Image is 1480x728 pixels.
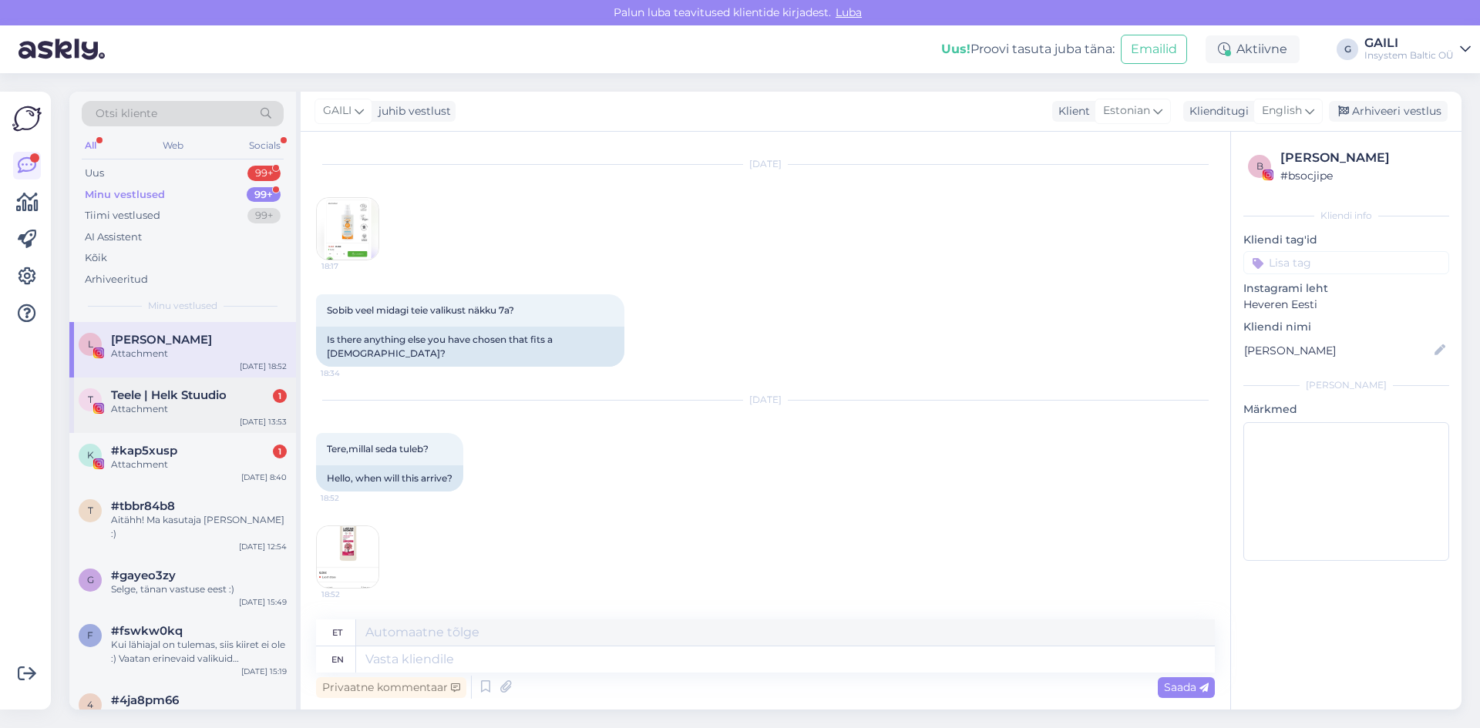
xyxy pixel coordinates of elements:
div: 99+ [247,208,281,223]
div: Web [160,136,187,156]
span: 4 [87,699,93,710]
span: L [88,338,93,350]
span: Sobib veel midagi teie valikust näkku 7a? [327,304,514,316]
a: GAILIInsystem Baltic OÜ [1364,37,1471,62]
span: b [1256,160,1263,172]
div: Insystem Baltic OÜ [1364,49,1454,62]
div: G [1337,39,1358,60]
p: Märkmed [1243,401,1449,418]
span: 18:52 [321,492,378,504]
div: [DATE] 18:52 [240,361,287,372]
span: Luba [831,5,866,19]
span: k [87,449,94,461]
span: Saada [1164,680,1209,694]
div: Arhiveeri vestlus [1329,101,1448,122]
div: Aktiivne [1206,35,1300,63]
span: #4ja8pm66 [111,693,179,707]
div: Uus [85,166,104,181]
div: Arhiveeritud [85,272,148,287]
span: t [88,505,93,516]
div: Privaatne kommentaar [316,677,466,698]
div: Kõik [85,250,107,266]
button: Emailid [1121,35,1187,64]
div: Socials [246,136,284,156]
div: Hello, when will this arrive? [316,465,463,491]
div: GAILI [1364,37,1454,49]
div: [DATE] 12:54 [239,541,287,552]
input: Lisa tag [1243,251,1449,274]
div: juhib vestlust [372,103,451,119]
span: Estonian [1103,102,1150,119]
div: Is there anything else you have chosen that fits a [DEMOGRAPHIC_DATA]? [316,327,624,367]
div: [DATE] 13:53 [240,416,287,428]
div: [DATE] 15:49 [239,596,287,608]
div: [DATE] [316,157,1215,171]
span: 18:34 [321,367,378,379]
div: Attachment [111,347,287,361]
div: Proovi tasuta juba täna: [941,40,1115,59]
span: English [1262,102,1302,119]
span: Lea Ilves [111,333,212,347]
span: g [87,574,94,585]
div: Kliendi info [1243,209,1449,223]
span: #tbbr84b8 [111,499,175,513]
div: 1 [273,445,287,458]
span: 18:52 [321,589,379,600]
div: Klienditugi [1183,103,1249,119]
span: GAILI [323,102,351,119]
img: Askly Logo [12,104,42,133]
img: Attachment [317,198,378,260]
span: Otsi kliente [96,106,157,122]
span: T [88,394,93,405]
div: Attachment [111,458,287,471]
div: All [82,136,99,156]
img: Attachment [317,526,378,588]
span: Teele | Helk Stuudio [111,388,227,402]
div: 99+ [247,187,281,203]
div: Attachment [111,402,287,416]
span: Tere,millal seda tuleb? [327,443,429,455]
span: 18:17 [321,260,379,272]
div: Klient [1052,103,1090,119]
p: Kliendi nimi [1243,319,1449,335]
div: AI Assistent [85,230,142,245]
p: Kliendi tag'id [1243,232,1449,248]
b: Uus! [941,42,970,56]
div: et [332,619,342,646]
p: Heveren Eesti [1243,297,1449,313]
div: [DATE] 15:19 [241,666,287,677]
input: Lisa nimi [1244,342,1431,359]
span: f [87,629,93,641]
div: [PERSON_NAME] [1280,149,1445,167]
div: Tiimi vestlused [85,208,160,223]
div: [DATE] [316,393,1215,407]
span: #gayeo3zy [111,569,176,582]
div: Selge, tänan vastuse eest :) [111,582,287,596]
div: 99+ [247,166,281,181]
div: Minu vestlused [85,187,165,203]
div: [DATE] 8:40 [241,471,287,483]
span: Minu vestlused [148,299,217,313]
div: [PERSON_NAME] [1243,378,1449,392]
div: 1 [273,389,287,403]
div: Kui lähiajal on tulemas, siis kiiret ei ole :) Vaatan erinevaid valikuid sünnipäeva kingiks ja jä... [111,638,287,666]
div: # bsocjipe [1280,167,1445,184]
span: #kap5xusp [111,444,177,458]
span: #fswkw0kq [111,624,183,638]
p: Instagrami leht [1243,280,1449,297]
div: en [331,646,344,673]
div: Aitähh! Ma kasutaja [PERSON_NAME] :) [111,513,287,541]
